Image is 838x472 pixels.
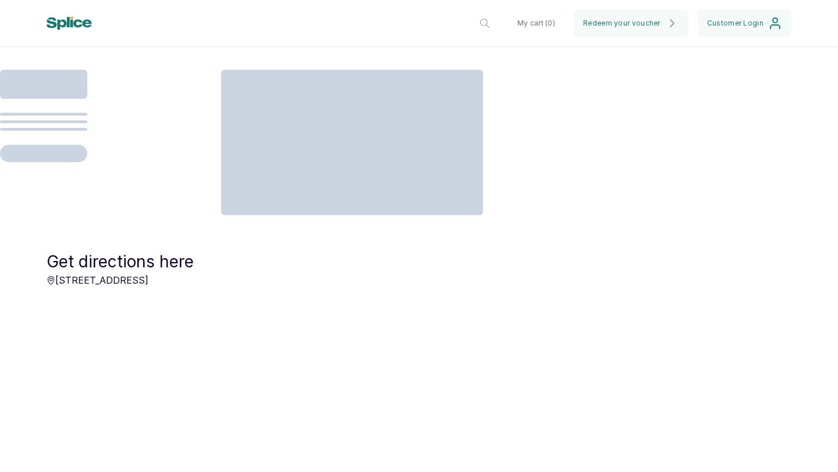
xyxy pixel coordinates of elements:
[508,9,564,37] button: My cart (0)
[574,9,688,37] button: Redeem your voucher
[47,273,194,287] p: [STREET_ADDRESS]
[583,19,661,28] span: Redeem your voucher
[698,9,791,37] button: Customer Login
[47,250,194,273] p: Get directions here
[707,19,764,28] span: Customer Login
